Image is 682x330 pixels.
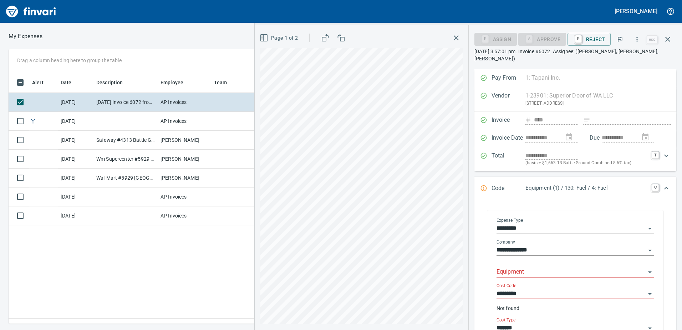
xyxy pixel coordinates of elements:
[645,245,655,255] button: Open
[613,6,659,17] button: [PERSON_NAME]
[525,184,647,192] p: Equipment (1) / 130: Fuel / 4: Fuel
[645,224,655,234] button: Open
[652,184,659,191] a: C
[9,32,42,41] nav: breadcrumb
[96,78,132,87] span: Description
[96,78,123,87] span: Description
[518,36,566,42] div: Equipment required
[93,93,158,112] td: [DATE] Invoice 6072 from Superior Door of WA LLC (1-23901)
[575,35,582,43] a: R
[492,184,525,193] p: Code
[58,93,93,112] td: [DATE]
[58,112,93,131] td: [DATE]
[615,7,657,15] h5: [PERSON_NAME]
[492,151,525,167] p: Total
[58,131,93,150] td: [DATE]
[58,169,93,187] td: [DATE]
[161,78,183,87] span: Employee
[61,78,72,87] span: Date
[568,33,611,46] button: RReject
[474,147,676,171] div: Expand
[58,187,93,206] td: [DATE]
[497,240,515,244] label: Company
[61,78,81,87] span: Date
[497,318,516,322] label: Cost Type
[497,305,654,312] p: Not found
[474,48,676,62] p: [DATE] 3:57:01 pm. Invoice #6072. Assignee: ([PERSON_NAME], [PERSON_NAME], [PERSON_NAME])
[93,169,158,187] td: Wal-Mart #5929 [GEOGRAPHIC_DATA]
[161,78,193,87] span: Employee
[645,31,676,48] span: Close invoice
[474,36,517,42] div: Assign
[629,31,645,47] button: More
[612,31,628,47] button: Flag
[158,150,211,169] td: [PERSON_NAME]
[32,78,53,87] span: Alert
[525,160,647,167] p: (basis + $1,663.13 Battle Ground Combined 8.6% tax)
[214,78,227,87] span: Team
[32,78,44,87] span: Alert
[158,169,211,187] td: [PERSON_NAME]
[58,206,93,225] td: [DATE]
[158,112,211,131] td: AP Invoices
[645,267,655,277] button: Open
[158,131,211,150] td: [PERSON_NAME]
[645,289,655,299] button: Open
[58,150,93,169] td: [DATE]
[93,150,158,169] td: Wm Supercenter #5929 [GEOGRAPHIC_DATA]
[158,93,211,112] td: AP Invoices
[93,131,158,150] td: Safeway #4313 Battle Ground [GEOGRAPHIC_DATA]
[497,218,523,222] label: Expense Type
[29,119,37,123] span: Split transaction
[4,3,58,20] img: Finvari
[9,32,42,41] p: My Expenses
[497,284,516,288] label: Cost Code
[158,187,211,206] td: AP Invoices
[261,34,298,42] span: Page 1 of 2
[647,36,657,44] a: esc
[158,206,211,225] td: AP Invoices
[474,177,676,200] div: Expand
[258,31,301,45] button: Page 1 of 2
[573,33,605,45] span: Reject
[17,57,122,64] p: Drag a column heading here to group the table
[652,151,659,159] a: T
[214,78,236,87] span: Team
